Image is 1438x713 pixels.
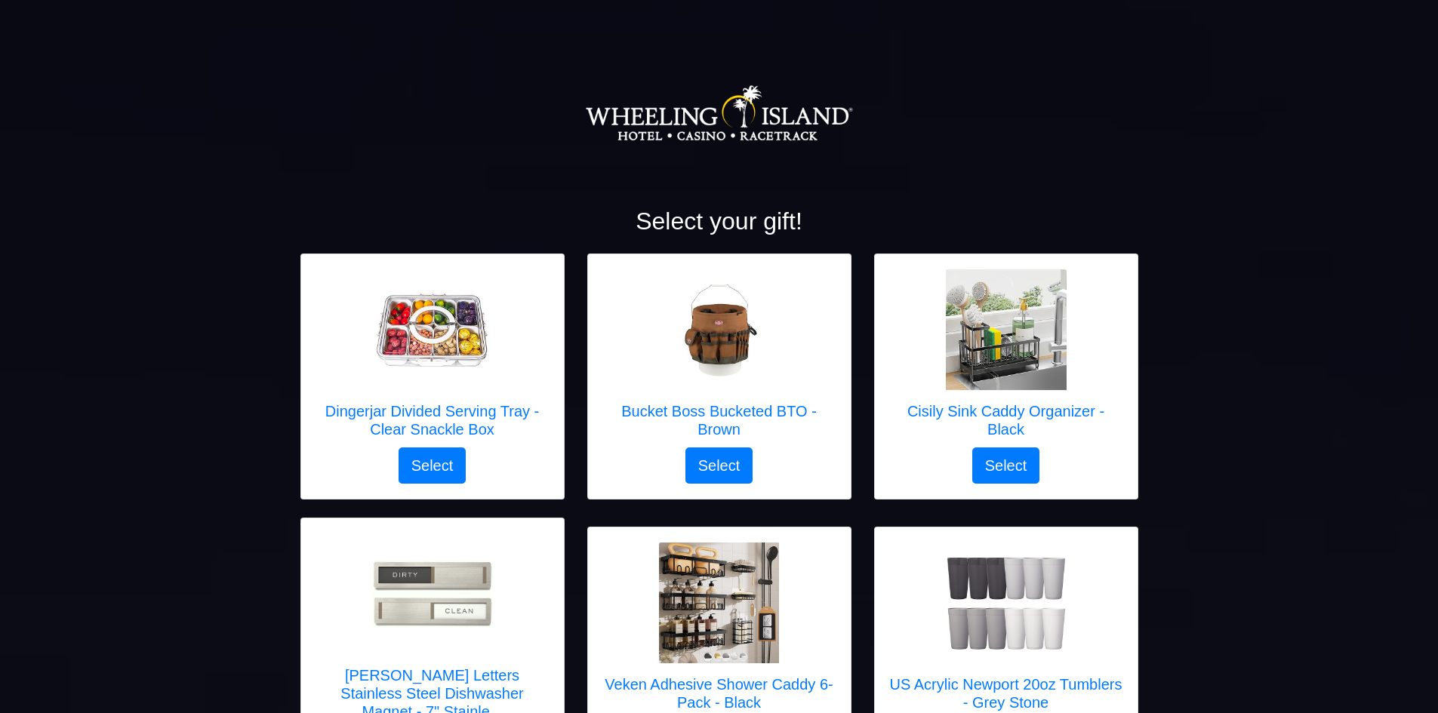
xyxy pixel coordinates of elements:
a: Cisily Sink Caddy Organizer - Black Cisily Sink Caddy Organizer - Black [890,269,1122,447]
button: Select [399,447,467,484]
h5: US Acrylic Newport 20oz Tumblers - Grey Stone [890,675,1122,711]
h5: Cisily Sink Caddy Organizer - Black [890,402,1122,438]
button: Select [685,447,753,484]
h5: Dingerjar Divided Serving Tray - Clear Snackle Box [316,402,549,438]
img: Veken Adhesive Shower Caddy 6-Pack - Black [659,542,780,663]
h2: Select your gift! [300,207,1138,235]
button: Select [972,447,1040,484]
img: US Acrylic Newport 20oz Tumblers - Grey Stone [946,542,1067,663]
img: Logo [585,38,854,189]
img: Cisily Sink Caddy Organizer - Black [946,269,1067,390]
h5: Bucket Boss Bucketed BTO - Brown [603,402,836,438]
a: Dingerjar Divided Serving Tray - Clear Snackle Box Dingerjar Divided Serving Tray - Clear Snackle... [316,269,549,447]
h5: Veken Adhesive Shower Caddy 6-Pack - Black [603,675,836,711]
img: Bucket Boss Bucketed BTO - Brown [659,269,780,390]
img: Dingerjar Divided Serving Tray - Clear Snackle Box [372,269,493,390]
a: Bucket Boss Bucketed BTO - Brown Bucket Boss Bucketed BTO - Brown [603,269,836,447]
img: Kubik Letters Stainless Steel Dishwasher Magnet - 7" Stainless [372,561,493,628]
